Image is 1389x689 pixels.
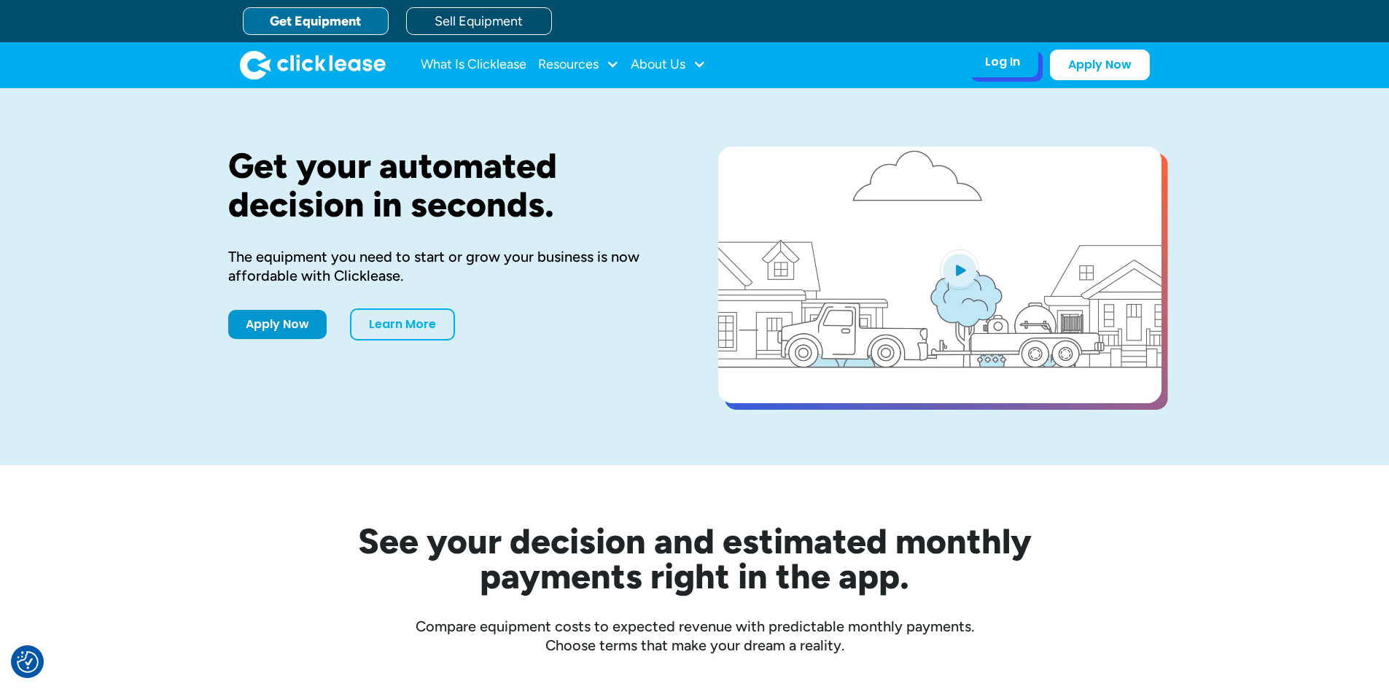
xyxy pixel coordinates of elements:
[228,310,327,339] a: Apply Now
[538,50,619,79] div: Resources
[718,147,1162,403] a: open lightbox
[1050,50,1150,80] a: Apply Now
[421,50,526,79] a: What Is Clicklease
[17,651,39,673] img: Revisit consent button
[406,7,552,35] a: Sell Equipment
[228,147,672,224] h1: Get your automated decision in seconds.
[240,50,386,79] img: Clicklease logo
[240,50,386,79] a: home
[940,249,979,290] img: Blue play button logo on a light blue circular background
[17,651,39,673] button: Consent Preferences
[985,55,1020,69] div: Log In
[228,247,672,285] div: The equipment you need to start or grow your business is now affordable with Clicklease.
[243,7,389,35] a: Get Equipment
[350,308,455,340] a: Learn More
[287,523,1103,593] h2: See your decision and estimated monthly payments right in the app.
[228,617,1162,655] div: Compare equipment costs to expected revenue with predictable monthly payments. Choose terms that ...
[631,50,706,79] div: About Us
